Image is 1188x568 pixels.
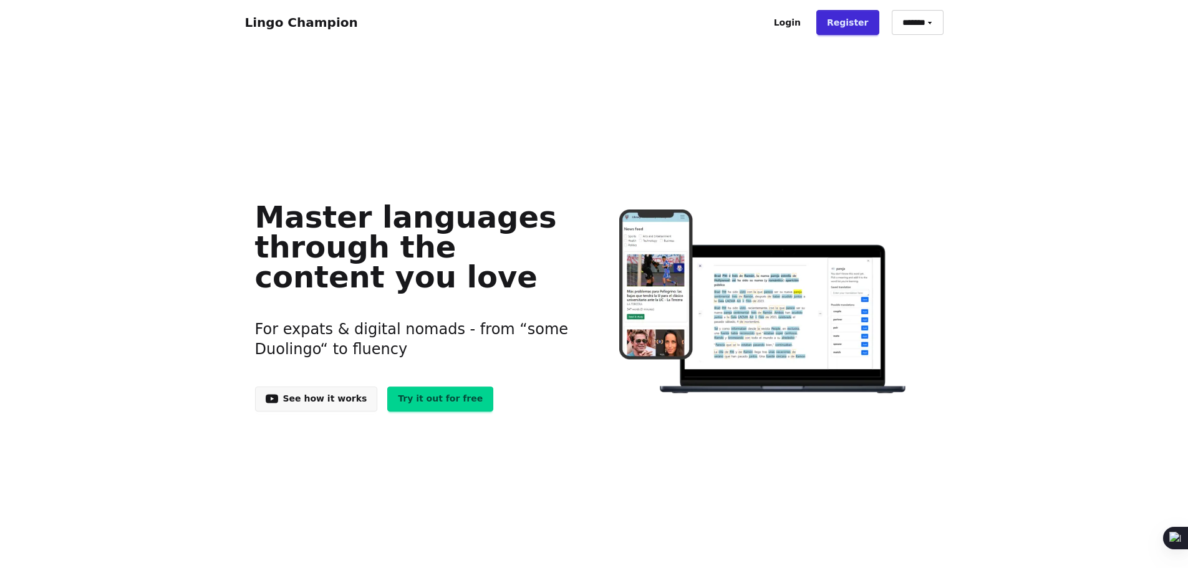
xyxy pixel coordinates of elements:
a: Lingo Champion [245,15,358,30]
h3: For expats & digital nomads - from “some Duolingo“ to fluency [255,304,575,374]
a: See how it works [255,387,378,412]
a: Register [816,10,879,35]
a: Login [763,10,811,35]
img: Learn languages online [594,209,933,396]
h1: Master languages through the content you love [255,202,575,292]
a: Try it out for free [387,387,493,412]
